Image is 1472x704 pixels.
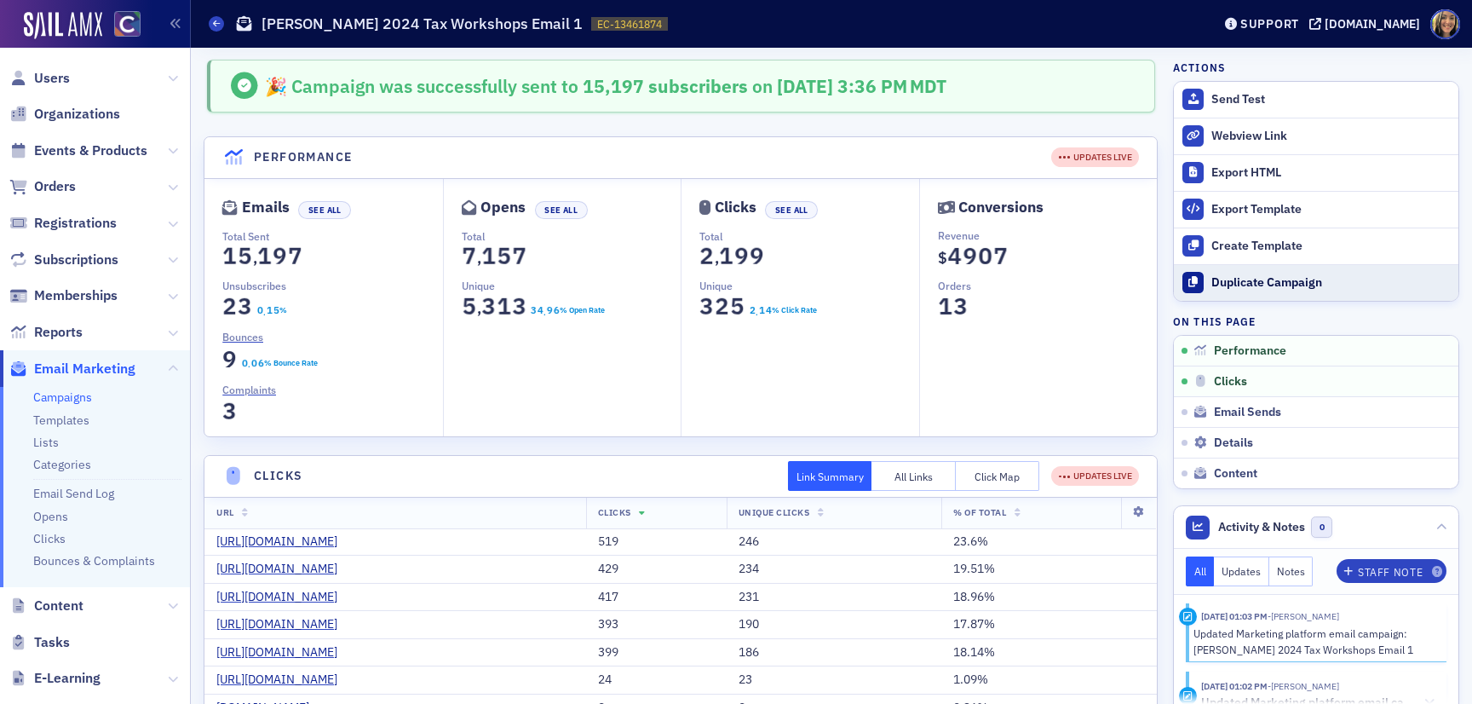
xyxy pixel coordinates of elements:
span: Lauren Standiford [1268,610,1339,622]
section: 5,313 [462,297,527,316]
span: 0 [256,303,264,318]
a: Lists [33,435,59,450]
span: 1 [757,303,766,318]
a: Categories [33,457,91,472]
span: 4 [943,241,966,271]
span: 5 [457,291,480,321]
h4: On this page [1173,314,1459,329]
div: 17.87% [953,617,1145,632]
a: E-Learning [9,669,101,688]
span: Content [1214,466,1257,482]
span: Unique Clicks [739,506,810,518]
span: 4 [764,303,773,318]
span: 9 [269,241,292,271]
section: $4907 [938,246,1009,266]
div: UPDATES LIVE [1059,470,1132,483]
p: Total [699,228,919,244]
span: Performance [1214,343,1286,359]
a: [URL][DOMAIN_NAME] [216,645,350,661]
button: [DOMAIN_NAME] [1309,18,1426,30]
span: . [263,307,266,319]
span: 9 [746,241,769,271]
span: 5 [727,291,750,321]
span: Events & Products [34,141,147,160]
div: 393 [598,617,715,632]
button: All [1186,557,1215,586]
span: 1 [934,291,957,321]
section: 325 [699,297,745,316]
a: Clicks [33,531,66,546]
span: 1 [716,241,739,271]
section: 13 [938,297,969,316]
section: 3 [222,401,238,421]
button: All Links [871,461,956,491]
button: Send Test [1174,82,1458,118]
a: Email Marketing [9,360,135,378]
button: Notes [1269,557,1314,586]
span: 6 [256,355,265,371]
div: 399 [598,645,715,661]
div: 19.51% [953,562,1145,577]
section: 2.14 [749,304,772,316]
span: , [477,246,481,269]
a: Webview Link [1174,118,1458,154]
div: Send Test [1211,92,1450,107]
a: SailAMX [24,12,102,39]
div: Create Template [1211,239,1450,254]
a: Memberships [9,286,118,305]
time: 8/7/2024 01:02 PM [1201,680,1268,692]
span: 7 [989,241,1012,271]
a: Create Template [1174,228,1458,264]
h1: [PERSON_NAME] 2024 Tax Workshops Email 1 [262,14,583,34]
span: . [248,359,250,371]
div: % Open Rate [560,304,605,316]
span: URL [216,506,234,518]
div: Opens [480,203,526,212]
span: 3 [949,291,972,321]
span: Activity & Notes [1218,518,1305,536]
span: 3 [477,291,500,321]
span: MDT [907,74,947,98]
div: % Click Rate [772,304,817,316]
span: 1 [219,241,242,271]
span: 🎉 Campaign was successfully sent to on [265,74,777,98]
span: 1 [265,303,273,318]
div: 18.96% [953,590,1145,605]
h4: Performance [254,148,352,166]
div: Webview Link [1211,129,1450,144]
button: See All [765,201,818,219]
span: 0 [240,355,249,371]
span: Reports [34,323,83,342]
div: 24 [598,672,715,688]
a: [URL][DOMAIN_NAME] [216,590,350,605]
span: 1 [254,241,277,271]
div: 246 [739,534,929,550]
span: 9 [545,303,554,318]
section: 0.06 [241,357,264,369]
span: 15,197 subscribers [578,74,748,98]
div: 429 [598,562,715,577]
div: UPDATES LIVE [1059,151,1132,164]
div: Export Template [1211,202,1450,217]
p: Unsubscribes [222,278,443,293]
div: UPDATES LIVE [1051,147,1139,167]
section: 7,157 [462,246,527,266]
span: 2 [219,291,242,321]
span: 5 [272,303,280,318]
span: 3 [696,291,719,321]
span: , [477,297,481,320]
a: Subscriptions [9,251,118,269]
span: 6 [552,303,561,318]
div: Staff Note [1358,568,1423,577]
span: % Of Total [953,506,1006,518]
a: Events & Products [9,141,147,160]
span: Tasks [34,633,70,652]
span: 3 [234,291,257,321]
a: Bounces [222,329,276,344]
span: Orders [34,177,76,196]
section: 0.15 [256,304,279,316]
button: Click Map [956,461,1040,491]
section: 9 [222,349,238,369]
section: 23 [222,297,253,316]
span: . [543,307,546,319]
